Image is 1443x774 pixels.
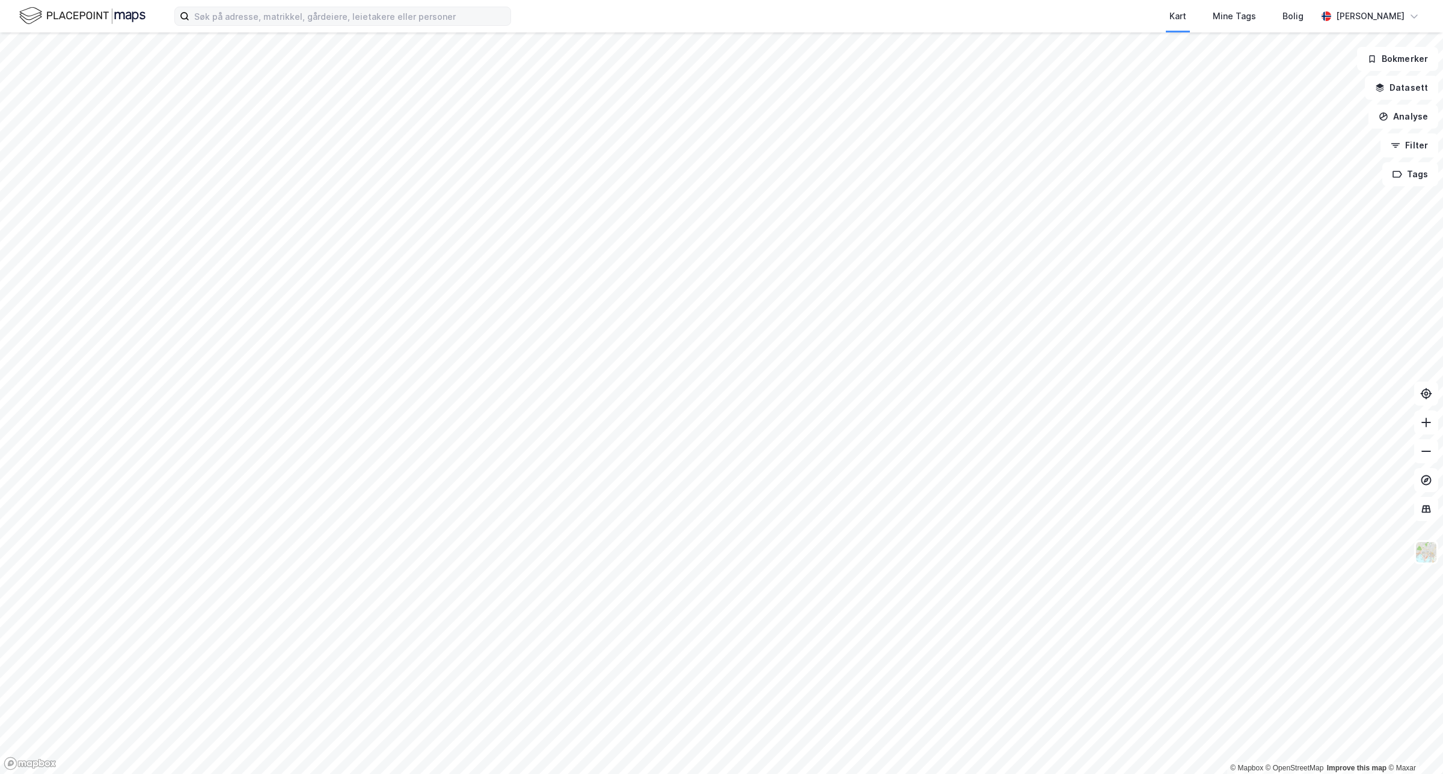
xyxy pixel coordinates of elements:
[1383,716,1443,774] iframe: Chat Widget
[19,5,146,26] img: logo.f888ab2527a4732fd821a326f86c7f29.svg
[1169,9,1186,23] div: Kart
[189,7,510,25] input: Søk på adresse, matrikkel, gårdeiere, leietakere eller personer
[1282,9,1304,23] div: Bolig
[1336,9,1405,23] div: [PERSON_NAME]
[1213,9,1256,23] div: Mine Tags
